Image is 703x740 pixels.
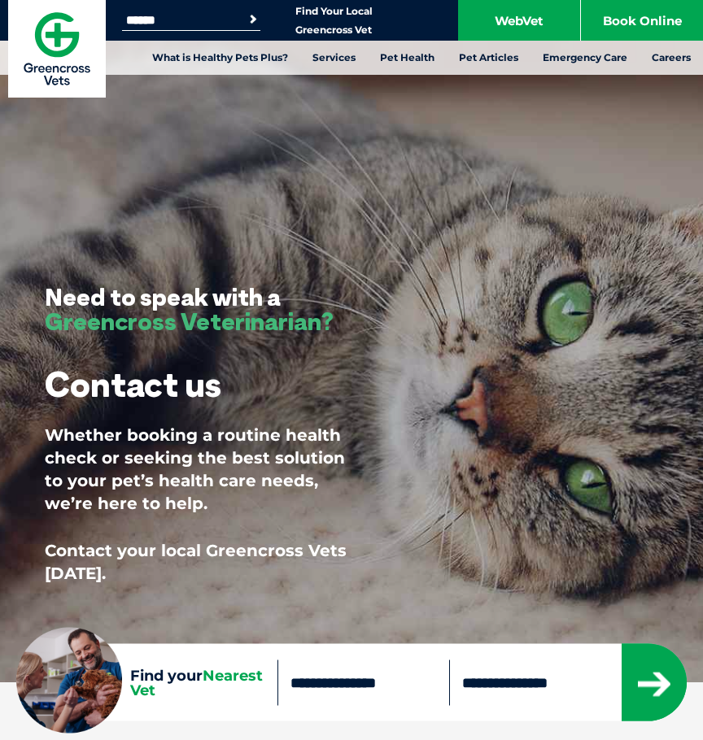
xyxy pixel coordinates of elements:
h1: Contact us [45,366,221,403]
a: Careers [640,41,703,75]
h3: Need to speak with a [45,285,334,333]
a: Pet Articles [447,41,531,75]
span: Greencross Veterinarian? [45,306,334,337]
p: Whether booking a routine health check or seeking the best solution to your pet’s health care nee... [45,424,362,515]
a: What is Healthy Pets Plus? [140,41,300,75]
button: Search [245,11,261,28]
a: Emergency Care [531,41,640,75]
span: Nearest Vet [130,666,263,699]
p: Contact your local Greencross Vets [DATE]. [45,539,362,585]
a: Services [300,41,368,75]
h4: Find your [130,668,277,697]
a: Pet Health [368,41,447,75]
a: Find Your Local Greencross Vet [295,5,373,37]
